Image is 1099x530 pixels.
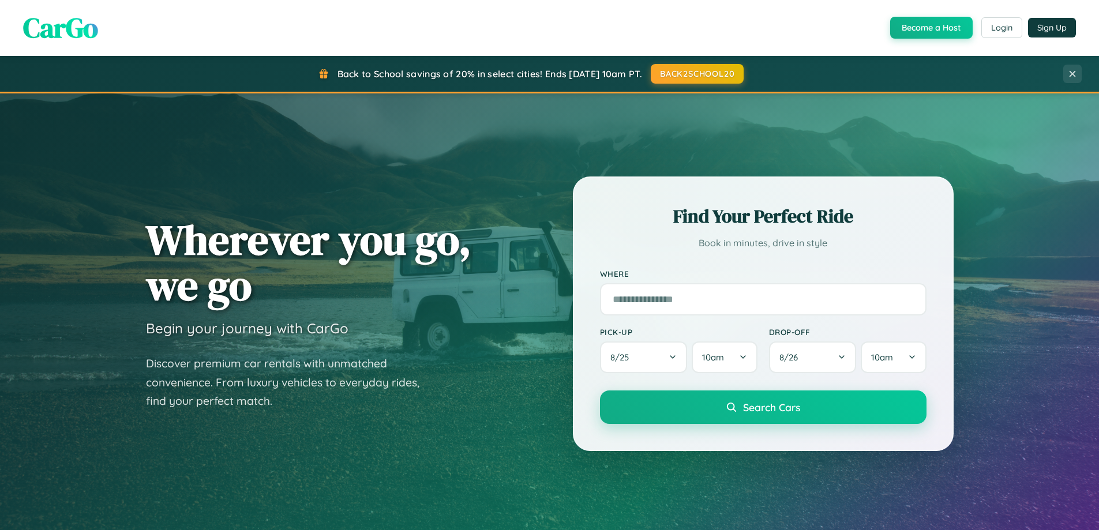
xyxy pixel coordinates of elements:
p: Book in minutes, drive in style [600,235,927,251]
label: Pick-up [600,327,757,337]
button: 10am [861,341,926,373]
button: 8/26 [769,341,857,373]
label: Where [600,269,927,279]
span: Back to School savings of 20% in select cities! Ends [DATE] 10am PT. [337,68,642,80]
span: 10am [871,352,893,363]
span: 8 / 26 [779,352,804,363]
button: Become a Host [890,17,973,39]
label: Drop-off [769,327,927,337]
span: Search Cars [743,401,800,414]
button: 8/25 [600,341,688,373]
button: BACK2SCHOOL20 [651,64,744,84]
button: Sign Up [1028,18,1076,37]
button: Search Cars [600,390,927,424]
h1: Wherever you go, we go [146,217,471,308]
span: 8 / 25 [610,352,635,363]
button: Login [981,17,1022,38]
h2: Find Your Perfect Ride [600,204,927,229]
span: 10am [702,352,724,363]
p: Discover premium car rentals with unmatched convenience. From luxury vehicles to everyday rides, ... [146,354,434,411]
button: 10am [692,341,757,373]
h3: Begin your journey with CarGo [146,319,348,337]
span: CarGo [23,9,98,47]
